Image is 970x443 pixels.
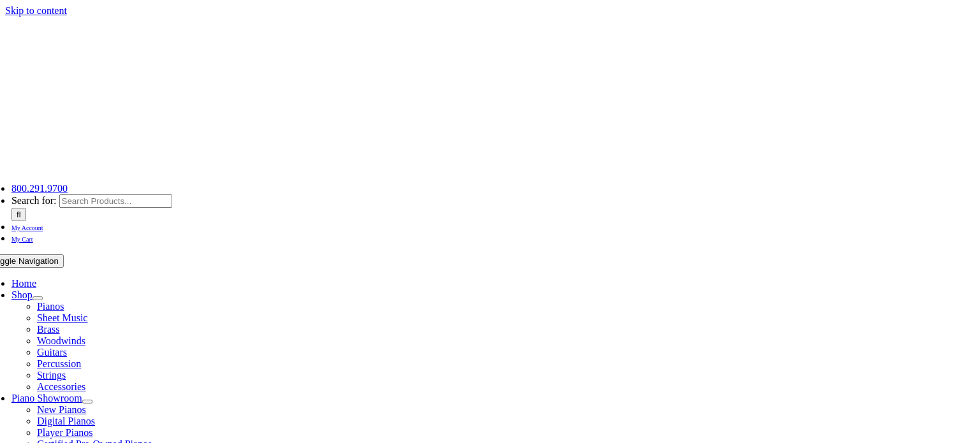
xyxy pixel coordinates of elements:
[11,208,26,221] input: Search
[37,324,60,335] a: Brass
[5,5,67,16] a: Skip to content
[11,224,43,231] span: My Account
[37,347,67,358] a: Guitars
[37,312,88,323] a: Sheet Music
[33,296,43,300] button: Open submenu of Shop
[11,393,82,403] a: Piano Showroom
[11,289,33,300] a: Shop
[11,278,36,289] a: Home
[11,183,68,194] a: 800.291.9700
[37,301,64,312] a: Pianos
[59,194,172,208] input: Search Products...
[37,358,81,369] a: Percussion
[37,381,85,392] a: Accessories
[11,236,33,243] span: My Cart
[11,221,43,232] a: My Account
[37,404,86,415] a: New Pianos
[37,427,93,438] a: Player Pianos
[37,370,66,381] a: Strings
[37,416,95,426] a: Digital Pianos
[82,400,92,403] button: Open submenu of Piano Showroom
[37,335,85,346] a: Woodwinds
[11,233,33,243] a: My Cart
[11,195,57,206] span: Search for:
